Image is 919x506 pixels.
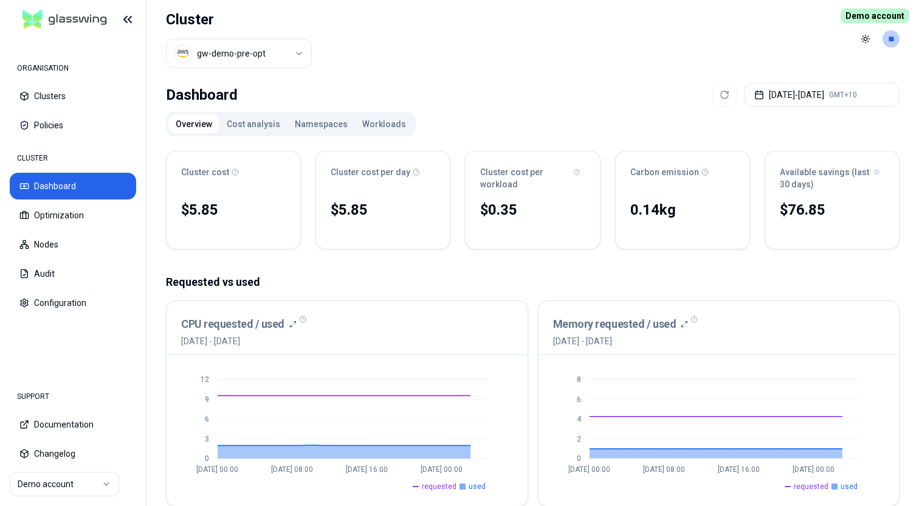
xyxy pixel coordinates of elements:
h3: CPU requested / used [181,316,284,333]
div: CLUSTER [10,146,136,170]
img: GlassWing [18,5,112,34]
button: Changelog [10,440,136,467]
tspan: [DATE] 08:00 [271,465,313,474]
tspan: 12 [201,375,209,384]
img: aws [177,47,189,60]
button: [DATE]-[DATE]GMT+10 [744,83,900,107]
div: SUPPORT [10,384,136,409]
div: Dashboard [166,83,238,107]
div: gw-demo-pre-opt [197,47,266,60]
button: Policies [10,112,136,139]
h1: Cluster [166,10,312,29]
tspan: [DATE] 00:00 [196,465,238,474]
button: Audit [10,260,136,287]
p: Requested vs used [166,274,900,291]
tspan: [DATE] 00:00 [568,465,610,474]
span: [DATE] - [DATE] [181,335,297,347]
button: Overview [168,114,219,134]
div: $76.85 [780,200,884,220]
button: Documentation [10,411,136,438]
button: Workloads [355,114,413,134]
div: 0.14 kg [630,200,735,220]
button: Cost analysis [219,114,287,134]
tspan: [DATE] 16:00 [718,465,760,474]
div: Available savings (last 30 days) [780,166,884,190]
span: [DATE] - [DATE] [553,335,689,347]
span: GMT+10 [829,90,857,100]
tspan: 0 [576,454,580,463]
button: Clusters [10,83,136,109]
div: $0.35 [480,200,585,220]
div: $5.85 [331,200,435,220]
div: Cluster cost per day [331,166,435,178]
div: $5.85 [181,200,286,220]
tspan: 6 [576,395,580,404]
button: Optimization [10,202,136,229]
button: Namespaces [287,114,355,134]
div: ORGANISATION [10,56,136,80]
div: Cluster cost per workload [480,166,585,190]
span: requested [422,482,456,491]
button: Configuration [10,289,136,316]
tspan: [DATE] 16:00 [346,465,388,474]
span: requested [794,482,828,491]
button: Select a value [166,39,312,68]
div: Carbon emission [630,166,735,178]
tspan: [DATE] 00:00 [421,465,463,474]
span: used [841,482,858,491]
button: Nodes [10,231,136,258]
span: Demo account [841,9,909,23]
span: used [469,482,486,491]
tspan: 8 [576,375,580,384]
tspan: 0 [205,454,209,463]
tspan: 4 [576,415,581,423]
div: Cluster cost [181,166,286,178]
tspan: 9 [205,395,209,404]
tspan: 6 [205,415,209,423]
tspan: [DATE] 08:00 [643,465,685,474]
h3: Memory requested / used [553,316,676,333]
tspan: [DATE] 00:00 [793,465,835,474]
tspan: 3 [205,435,209,443]
button: Dashboard [10,173,136,199]
tspan: 2 [576,435,580,443]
